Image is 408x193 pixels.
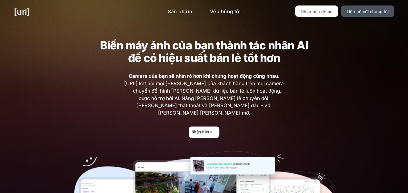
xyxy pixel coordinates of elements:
[205,5,246,18] a: Về chúng tôi
[14,5,30,18] a: [URL]
[210,8,241,15] font: Về chúng tôi
[301,9,333,14] font: Nhận bản demo
[128,73,279,79] font: Camera của bạn sẽ nhìn rõ hơn khi chúng hoạt động cùng nhau.
[189,127,219,138] a: Nhận bản demo
[341,5,394,17] a: Liên hệ với chúng tôi
[162,5,197,18] a: Sản phẩm
[295,5,338,17] a: Nhận bản demo
[100,38,308,65] font: Biến máy ảnh của bạn thành tác nhân AI để có hiệu suất bán lẻ tốt hơn
[192,130,221,134] font: Nhận bản demo
[346,9,388,14] font: Liên hệ với chúng tôi
[14,7,30,17] font: [URL]
[124,80,284,116] font: [URL] kết nối mọi [PERSON_NAME] của khách hàng trên mọi camera — chuyển đổi hình [PERSON_NAME] dữ...
[167,8,192,15] font: Sản phẩm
